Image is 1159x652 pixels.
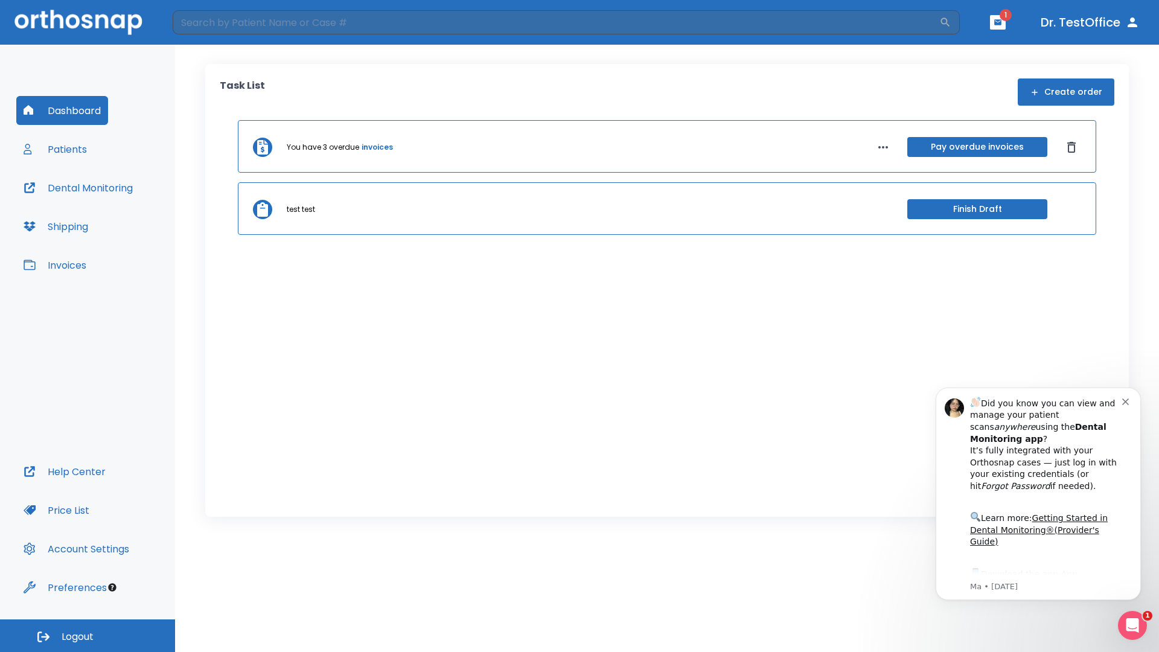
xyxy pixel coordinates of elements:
[1000,9,1012,21] span: 1
[16,534,136,563] button: Account Settings
[16,251,94,280] button: Invoices
[287,204,315,215] p: test test
[918,372,1159,646] iframe: Intercom notifications message
[16,173,140,202] button: Dental Monitoring
[1018,78,1114,106] button: Create order
[287,142,359,153] p: You have 3 overdue
[907,137,1047,157] button: Pay overdue invoices
[220,78,265,106] p: Task List
[173,10,939,34] input: Search by Patient Name or Case #
[907,199,1047,219] button: Finish Draft
[16,496,97,525] button: Price List
[62,630,94,644] span: Logout
[16,457,113,486] button: Help Center
[16,212,95,241] button: Shipping
[16,135,94,164] button: Patients
[107,582,118,593] div: Tooltip anchor
[1062,138,1081,157] button: Dismiss
[1118,611,1147,640] iframe: Intercom live chat
[16,96,108,125] button: Dashboard
[14,10,142,34] img: Orthosnap
[1036,11,1145,33] button: Dr. TestOffice
[362,142,393,153] a: invoices
[1143,611,1152,621] span: 1
[16,573,114,602] button: Preferences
